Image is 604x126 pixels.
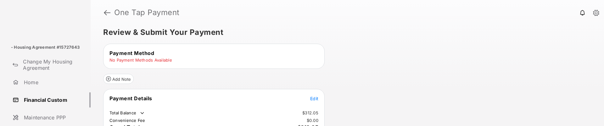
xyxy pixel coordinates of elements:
strong: One Tap Payment [114,9,180,16]
span: Edit [310,96,318,101]
td: No Payment Methods Available [109,57,172,63]
td: $312.05 [302,110,319,116]
td: $0.00 [306,118,319,123]
a: Maintenance PPP [10,110,91,125]
span: Payment Method [109,50,154,56]
p: - Housing Agreement #15727643 [11,44,80,51]
span: Payment Details [109,95,152,101]
button: Add Note [103,74,134,84]
a: Change My Housing Agreement [10,57,91,72]
td: Total Balance [109,110,145,116]
h5: Review & Submit Your Payment [103,29,586,36]
a: Financial Custom [10,92,91,107]
td: Convenience Fee [109,118,146,123]
button: Edit [310,95,318,101]
a: Home [10,75,91,90]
